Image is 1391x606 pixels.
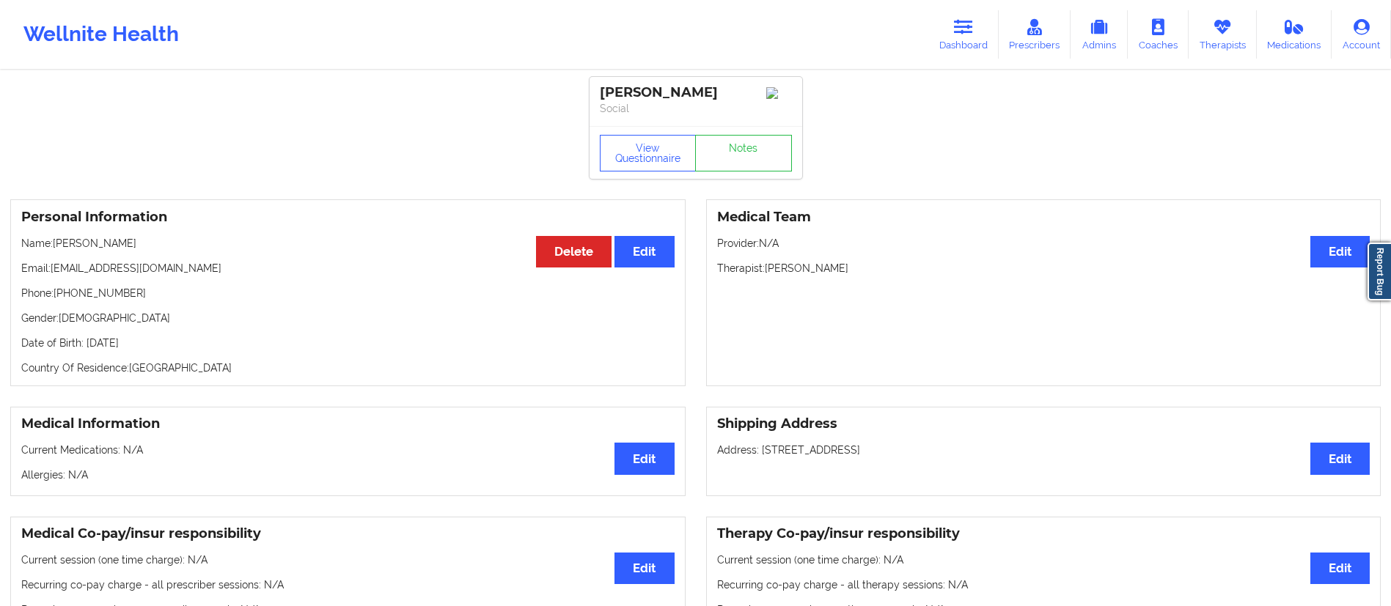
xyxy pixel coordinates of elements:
a: Account [1332,10,1391,59]
a: Notes [695,135,792,171]
a: Medications [1257,10,1332,59]
a: Admins [1071,10,1128,59]
p: Allergies: N/A [21,468,675,482]
h3: Medical Team [717,209,1370,226]
h3: Medical Co-pay/insur responsibility [21,525,675,542]
p: Recurring co-pay charge - all therapy sessions : N/A [717,577,1370,592]
p: Email: [EMAIL_ADDRESS][DOMAIN_NAME] [21,261,675,276]
a: Prescribers [999,10,1071,59]
a: Coaches [1128,10,1189,59]
h3: Medical Information [21,415,675,432]
p: Country Of Residence: [GEOGRAPHIC_DATA] [21,361,675,375]
p: Current session (one time charge): N/A [717,553,1370,567]
button: Edit [1310,236,1370,267]
button: Delete [536,236,612,267]
p: Phone: [PHONE_NUMBER] [21,286,675,300]
button: Edit [1310,553,1370,584]
a: Therapists [1189,10,1257,59]
button: Edit [1310,443,1370,474]
p: Social [600,101,792,116]
p: Address: [STREET_ADDRESS] [717,443,1370,457]
p: Gender: [DEMOGRAPHIC_DATA] [21,311,675,325]
p: Provider: N/A [717,236,1370,251]
button: Edit [614,443,674,474]
p: Current session (one time charge): N/A [21,553,675,567]
p: Current Medications: N/A [21,443,675,457]
a: Dashboard [928,10,999,59]
button: View Questionnaire [600,135,697,171]
p: Therapist: [PERSON_NAME] [717,261,1370,276]
div: [PERSON_NAME] [600,84,792,101]
button: Edit [614,236,674,267]
p: Name: [PERSON_NAME] [21,236,675,251]
h3: Therapy Co-pay/insur responsibility [717,525,1370,542]
h3: Shipping Address [717,415,1370,432]
p: Date of Birth: [DATE] [21,336,675,350]
p: Recurring co-pay charge - all prescriber sessions : N/A [21,577,675,592]
h3: Personal Information [21,209,675,226]
button: Edit [614,553,674,584]
img: Image%2Fplaceholer-image.png [766,87,792,99]
a: Report Bug [1368,243,1391,300]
